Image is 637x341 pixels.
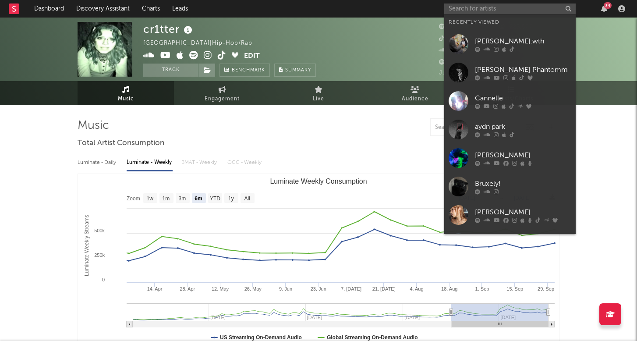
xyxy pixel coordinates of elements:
[180,286,195,291] text: 28. Apr
[244,195,250,202] text: All
[367,81,463,105] a: Audience
[94,252,105,258] text: 250k
[341,286,361,291] text: 7. [DATE]
[444,229,576,258] a: key vs. locket
[444,4,576,14] input: Search for artists
[444,144,576,172] a: [PERSON_NAME]
[475,207,571,217] div: [PERSON_NAME]
[127,155,173,170] div: Luminate - Weekly
[444,115,576,144] a: aydn park
[475,286,489,291] text: 1. Sep
[102,277,105,282] text: 0
[538,286,554,291] text: 29. Sep
[313,94,324,104] span: Live
[439,48,469,53] span: 10,270
[311,286,326,291] text: 23. Jun
[244,51,260,62] button: Edit
[327,334,418,341] text: Global Streaming On-Demand Audio
[444,87,576,115] a: Cannelle
[212,286,229,291] text: 12. May
[475,150,571,160] div: [PERSON_NAME]
[244,286,262,291] text: 26. May
[402,94,428,104] span: Audience
[270,81,367,105] a: Live
[147,286,163,291] text: 14. Apr
[143,22,195,36] div: cr1tter
[274,64,316,77] button: Summary
[219,64,270,77] a: Benchmark
[431,124,523,131] input: Search by song name or URL
[601,5,607,12] button: 34
[475,93,571,103] div: Cannelle
[143,38,262,49] div: [GEOGRAPHIC_DATA] | Hip-Hop/Rap
[84,215,90,276] text: Luminate Weekly Streams
[475,36,571,46] div: [PERSON_NAME].wth
[78,81,174,105] a: Music
[475,64,571,75] div: [PERSON_NAME] Phantomm
[439,36,473,42] span: 102,000
[163,195,170,202] text: 1m
[444,30,576,58] a: [PERSON_NAME].wth
[195,195,202,202] text: 6m
[444,58,576,87] a: [PERSON_NAME] Phantomm
[228,195,234,202] text: 1y
[285,68,311,73] span: Summary
[475,121,571,132] div: aydn park
[127,195,140,202] text: Zoom
[205,94,240,104] span: Engagement
[410,286,423,291] text: 4. Aug
[270,178,367,185] text: Luminate Weekly Consumption
[210,195,220,202] text: YTD
[174,81,270,105] a: Engagement
[439,60,526,65] span: 138,478 Monthly Listeners
[220,334,302,341] text: US Streaming On-Demand Audio
[78,138,164,149] span: Total Artist Consumption
[147,195,154,202] text: 1w
[604,2,612,9] div: 34
[506,286,523,291] text: 15. Sep
[444,172,576,201] a: Bruxely!
[439,70,490,76] span: Jump Score: 75.7
[449,17,571,28] div: Recently Viewed
[279,286,292,291] text: 9. Jun
[232,65,265,76] span: Benchmark
[439,24,469,30] span: 54,174
[444,201,576,229] a: [PERSON_NAME]
[143,64,198,77] button: Track
[475,178,571,189] div: Bruxely!
[179,195,186,202] text: 3m
[118,94,134,104] span: Music
[372,286,396,291] text: 21. [DATE]
[441,286,457,291] text: 18. Aug
[78,155,118,170] div: Luminate - Daily
[94,228,105,233] text: 500k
